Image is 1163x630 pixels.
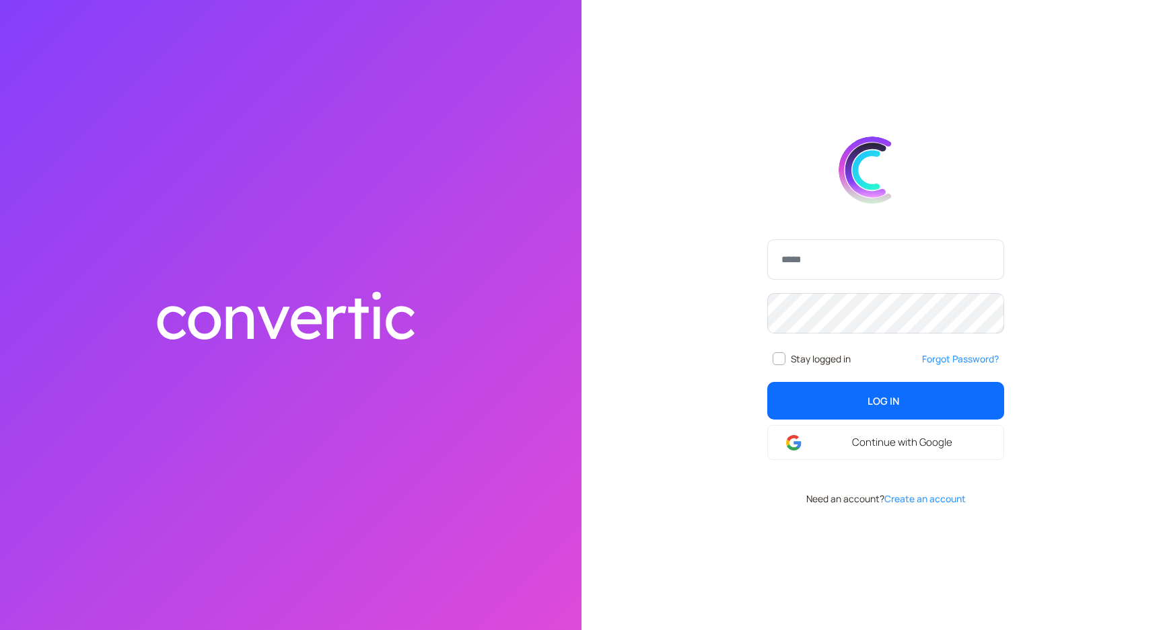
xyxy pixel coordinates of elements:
img: google-login.svg [785,434,802,451]
a: Create an account [884,492,966,505]
button: Log In [767,382,1004,420]
span: Continue with Google [818,436,986,448]
a: Continue with Google [767,425,1004,460]
img: convert.svg [839,136,906,204]
a: Forgot Password? [922,352,999,365]
span: Stay logged in [791,350,851,368]
div: Need an account? [751,492,1020,506]
img: convertic text [157,291,415,340]
span: Log In [868,393,899,408]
